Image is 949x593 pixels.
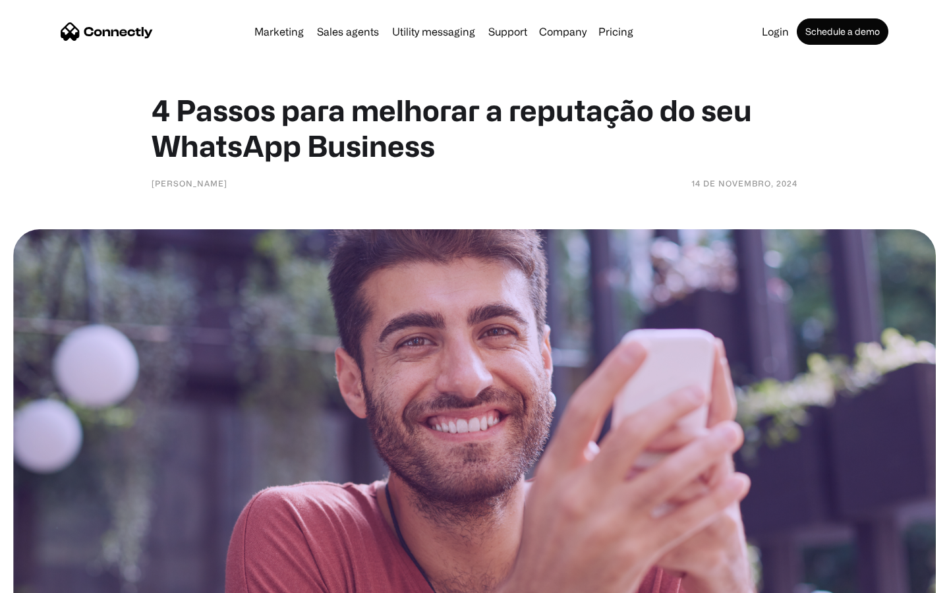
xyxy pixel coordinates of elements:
[13,570,79,588] aside: Language selected: English
[539,22,587,41] div: Company
[593,26,639,37] a: Pricing
[152,92,797,163] h1: 4 Passos para melhorar a reputação do seu WhatsApp Business
[387,26,480,37] a: Utility messaging
[26,570,79,588] ul: Language list
[797,18,888,45] a: Schedule a demo
[757,26,794,37] a: Login
[152,177,227,190] div: [PERSON_NAME]
[483,26,532,37] a: Support
[249,26,309,37] a: Marketing
[691,177,797,190] div: 14 de novembro, 2024
[312,26,384,37] a: Sales agents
